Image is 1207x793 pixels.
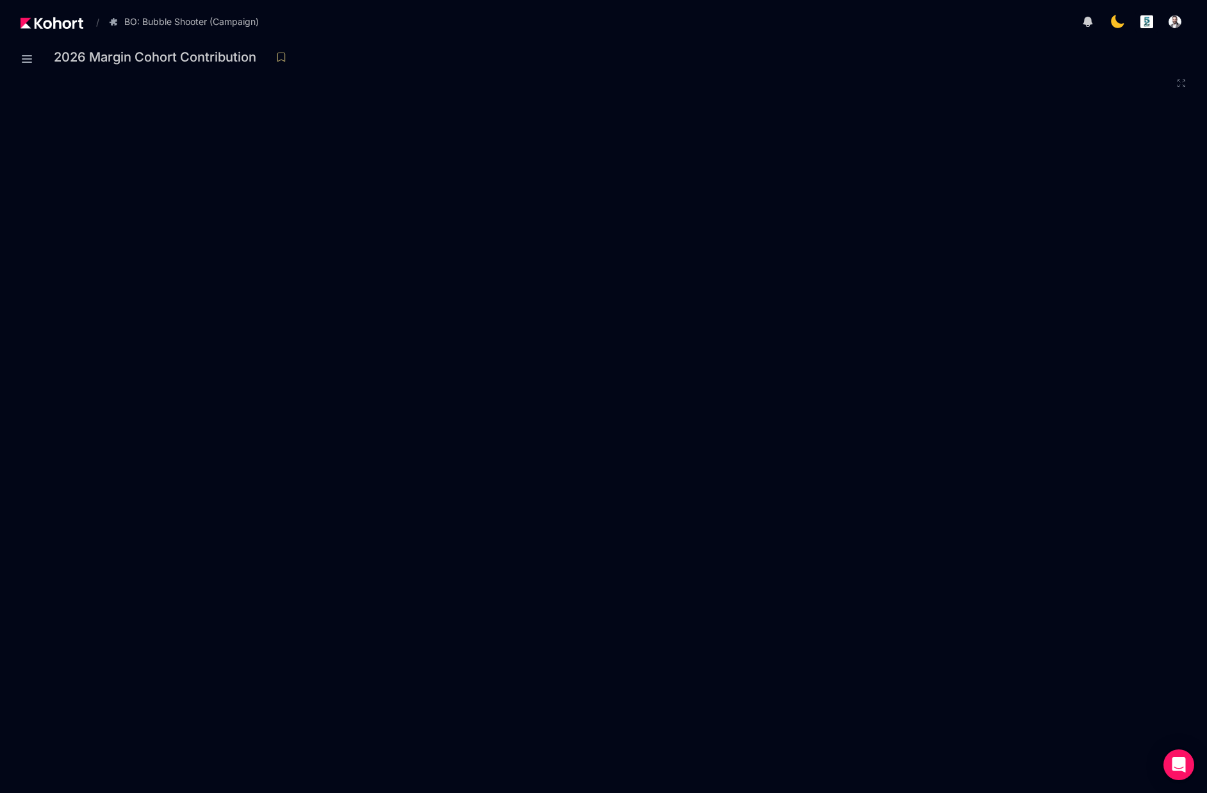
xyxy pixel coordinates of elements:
[124,15,259,28] span: BO: Bubble Shooter (Campaign)
[86,15,99,29] span: /
[21,17,83,29] img: Kohort logo
[1163,749,1194,780] div: Open Intercom Messenger
[54,51,264,63] h3: 2026 Margin Cohort Contribution
[102,11,272,33] button: BO: Bubble Shooter (Campaign)
[1176,78,1186,88] button: Fullscreen
[1140,15,1153,28] img: logo_logo_images_1_20240607072359498299_20240828135028712857.jpeg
